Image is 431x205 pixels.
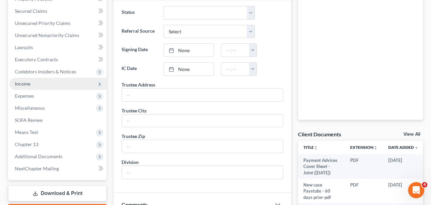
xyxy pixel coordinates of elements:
[345,154,383,179] td: PDF
[314,146,318,150] i: unfold_more
[15,105,45,111] span: Miscellaneous
[9,163,107,175] a: NextChapter Mailing
[15,129,38,135] span: Means Test
[9,114,107,126] a: SOFA Review
[298,179,345,203] td: New case Paystubs - 60 days prior-pdf
[122,159,139,166] div: Division
[415,146,419,150] i: expand_more
[15,141,38,147] span: Chapter 13
[122,114,283,127] input: --
[15,57,58,62] span: Executory Contracts
[298,131,341,138] div: Client Documents
[9,5,107,17] a: Secured Claims
[122,107,146,114] div: Trustee City
[383,179,424,203] td: [DATE]
[8,185,107,201] a: Download & Print
[164,63,214,75] a: None
[15,117,43,123] span: SOFA Review
[118,62,160,76] label: IC Date
[15,93,34,99] span: Expenses
[383,154,424,179] td: [DATE]
[15,81,30,87] span: Income
[122,81,155,88] div: Trustee Address
[373,146,377,150] i: unfold_more
[118,43,160,57] label: Signing Date
[15,153,62,159] span: Additional Documents
[9,54,107,66] a: Executory Contracts
[388,145,419,150] a: Date Added expand_more
[408,182,424,198] iframe: Intercom live chat
[303,145,318,150] a: Titleunfold_more
[345,179,383,203] td: PDF
[350,145,377,150] a: Extensionunfold_more
[9,17,107,29] a: Unsecured Priority Claims
[164,44,214,57] a: None
[122,133,145,140] div: Trustee Zip
[122,166,283,179] input: --
[122,140,283,153] input: --
[15,20,70,26] span: Unsecured Priority Claims
[118,25,160,38] label: Referral Source
[422,182,427,187] span: 4
[221,44,250,57] input: -- : --
[122,89,283,101] input: --
[9,29,107,41] a: Unsecured Nonpriority Claims
[15,32,79,38] span: Unsecured Nonpriority Claims
[15,69,76,74] span: Codebtors Insiders & Notices
[403,132,420,137] a: View All
[298,154,345,179] td: Payment Advices Cover Sheet - Joint ([DATE])
[118,6,160,20] label: Status
[15,8,47,14] span: Secured Claims
[15,44,33,50] span: Lawsuits
[9,41,107,54] a: Lawsuits
[221,63,250,75] input: -- : --
[15,166,59,171] span: NextChapter Mailing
